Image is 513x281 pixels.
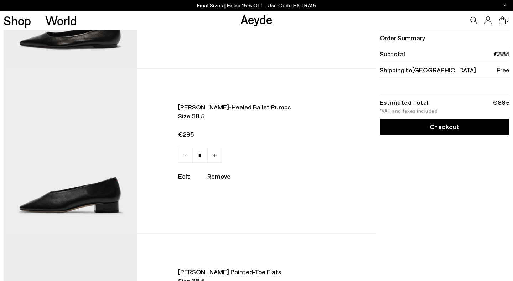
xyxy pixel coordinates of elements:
[184,150,187,159] span: -
[380,66,476,75] span: Shipping to
[240,12,273,27] a: Aeyde
[268,2,316,9] span: Navigate to /collections/ss25-final-sizes
[178,130,323,139] span: €295
[45,14,77,27] a: World
[493,50,509,58] span: €885
[178,172,190,180] a: Edit
[213,150,216,159] span: +
[506,19,509,22] span: 3
[207,172,230,180] u: Remove
[178,148,193,163] a: -
[178,267,323,276] span: [PERSON_NAME] pointed-toe flats
[4,14,31,27] a: Shop
[178,112,323,121] span: Size 38.5
[497,66,509,75] span: Free
[380,108,509,113] div: *VAT and taxes included
[4,69,137,233] img: AEYDE-DELIA-NAPPA-LEATHER-BLACK-1_8c738df9-4319-4c8e-bdda-e877e986bb9c_580x.jpg
[380,46,509,62] li: Subtotal
[197,1,316,10] p: Final Sizes | Extra 15% Off
[412,66,476,74] span: [GEOGRAPHIC_DATA]
[493,100,509,105] div: €885
[380,30,509,46] li: Order Summary
[178,103,323,112] span: [PERSON_NAME]-heeled ballet pumps
[499,16,506,24] a: 3
[380,100,429,105] div: Estimated Total
[207,148,222,163] a: +
[380,119,509,135] a: Checkout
